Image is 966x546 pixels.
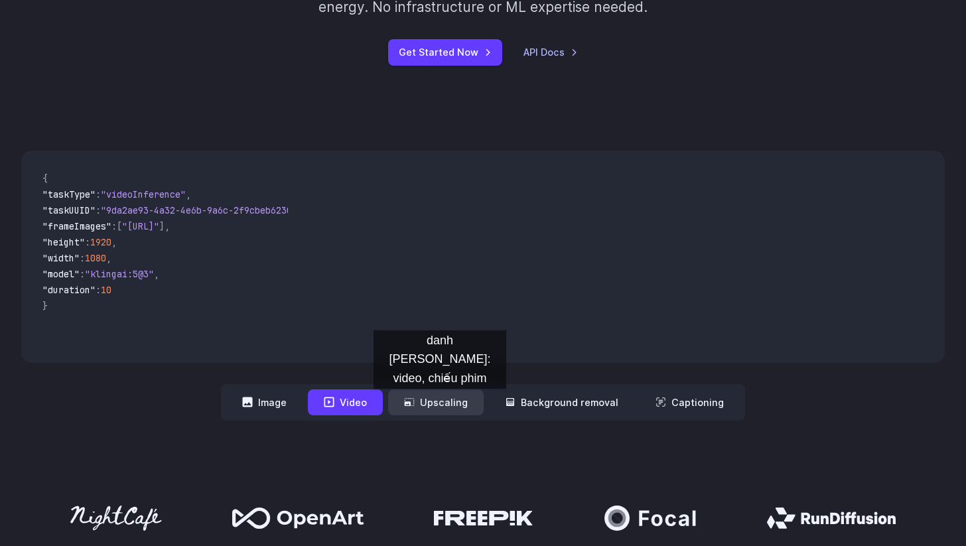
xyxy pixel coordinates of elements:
[101,188,186,200] span: "videoInference"
[523,44,578,60] a: API Docs
[165,220,170,232] span: ,
[640,389,740,415] button: Captioning
[96,204,101,216] span: :
[42,204,96,216] span: "taskUUID"
[111,220,117,232] span: :
[159,220,165,232] span: ]
[42,220,111,232] span: "frameImages"
[90,236,111,248] span: 1920
[106,252,111,264] span: ,
[388,389,484,415] button: Upscaling
[122,220,159,232] span: "[URL]"
[186,188,191,200] span: ,
[80,252,85,264] span: :
[96,188,101,200] span: :
[42,284,96,296] span: "duration"
[489,389,634,415] button: Background removal
[85,268,154,280] span: "klingai:5@3"
[111,236,117,248] span: ,
[42,172,48,184] span: {
[226,389,303,415] button: Image
[42,252,80,264] span: "width"
[85,236,90,248] span: :
[117,220,122,232] span: [
[42,300,48,312] span: }
[388,39,502,65] a: Get Started Now
[80,268,85,280] span: :
[42,268,80,280] span: "model"
[96,284,101,296] span: :
[42,188,96,200] span: "taskType"
[308,389,383,415] button: Video
[101,284,111,296] span: 10
[85,252,106,264] span: 1080
[101,204,303,216] span: "9da2ae93-4a32-4e6b-9a6c-2f9cbeb62301"
[154,268,159,280] span: ,
[42,236,85,248] span: "height"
